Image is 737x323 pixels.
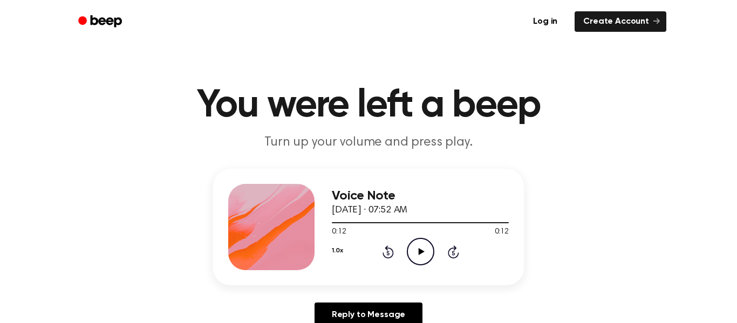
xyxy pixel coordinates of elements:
a: Log in [522,9,568,34]
span: [DATE] · 07:52 AM [332,205,407,215]
a: Beep [71,11,132,32]
p: Turn up your volume and press play. [161,134,576,152]
h3: Voice Note [332,189,509,203]
span: 0:12 [332,226,346,238]
a: Create Account [575,11,666,32]
h1: You were left a beep [92,86,645,125]
span: 0:12 [495,226,509,238]
button: 1.0x [332,242,343,260]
